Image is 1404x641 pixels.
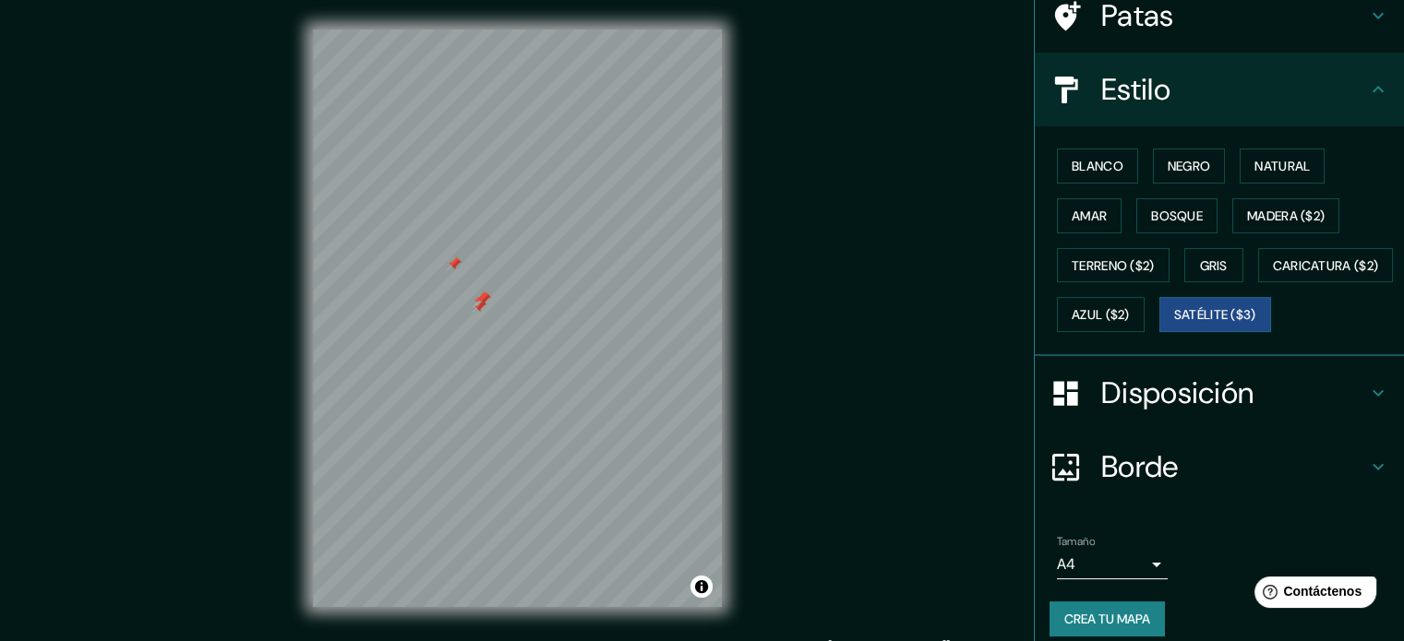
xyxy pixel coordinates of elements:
[1072,158,1123,174] font: Blanco
[1136,198,1218,233] button: Bosque
[1057,148,1138,184] button: Blanco
[1247,208,1325,224] font: Madera ($2)
[1153,148,1226,184] button: Negro
[1101,447,1179,486] font: Borde
[1159,297,1271,332] button: Satélite ($3)
[1035,53,1404,126] div: Estilo
[1057,554,1075,574] font: A4
[1057,534,1095,549] font: Tamaño
[1101,70,1170,109] font: Estilo
[1057,248,1170,283] button: Terreno ($2)
[1240,569,1384,621] iframe: Lanzador de widgets de ayuda
[1072,257,1155,274] font: Terreno ($2)
[1072,208,1107,224] font: Amar
[1184,248,1243,283] button: Gris
[1254,158,1310,174] font: Natural
[1151,208,1203,224] font: Bosque
[1168,158,1211,174] font: Negro
[1035,356,1404,430] div: Disposición
[1258,248,1394,283] button: Caricatura ($2)
[1064,611,1150,627] font: Crea tu mapa
[1174,307,1256,324] font: Satélite ($3)
[1232,198,1339,233] button: Madera ($2)
[690,576,713,598] button: Activar o desactivar atribución
[1240,148,1325,184] button: Natural
[1050,601,1165,636] button: Crea tu mapa
[313,30,722,607] canvas: Mapa
[1057,198,1122,233] button: Amar
[1273,257,1379,274] font: Caricatura ($2)
[1057,297,1145,332] button: Azul ($2)
[1200,257,1228,274] font: Gris
[1101,374,1254,412] font: Disposición
[1035,430,1404,504] div: Borde
[1057,550,1168,579] div: A4
[1072,307,1130,324] font: Azul ($2)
